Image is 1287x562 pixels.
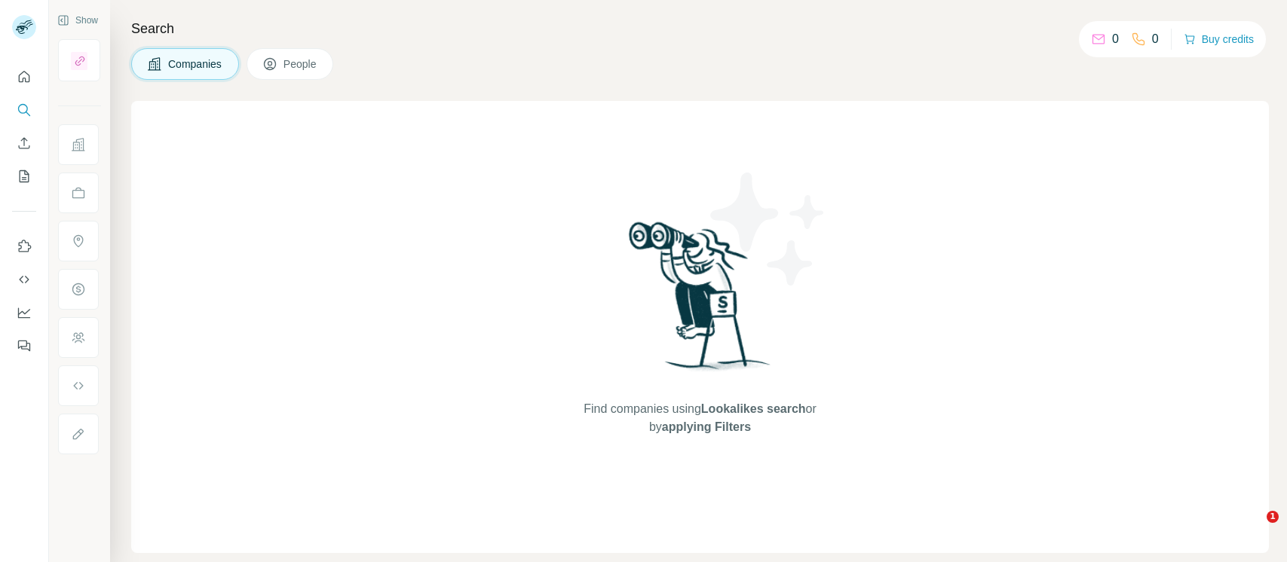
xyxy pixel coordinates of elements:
p: 0 [1152,30,1159,48]
button: Use Surfe on LinkedIn [12,233,36,260]
button: Enrich CSV [12,130,36,157]
span: Find companies using or by [579,400,820,436]
button: Feedback [12,332,36,359]
h4: Search [131,18,1269,39]
button: Use Surfe API [12,266,36,293]
img: Surfe Illustration - Stars [700,161,836,297]
span: applying Filters [662,420,751,433]
button: Quick start [12,63,36,90]
button: Buy credits [1184,29,1254,50]
button: Search [12,96,36,124]
span: Lookalikes search [701,402,806,415]
p: 0 [1112,30,1119,48]
span: 1 [1267,511,1279,523]
button: Dashboard [12,299,36,326]
iframe: Intercom live chat [1236,511,1272,547]
span: People [283,57,318,72]
button: My lists [12,163,36,190]
button: Show [47,9,109,32]
span: Companies [168,57,223,72]
img: Surfe Illustration - Woman searching with binoculars [622,218,779,386]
